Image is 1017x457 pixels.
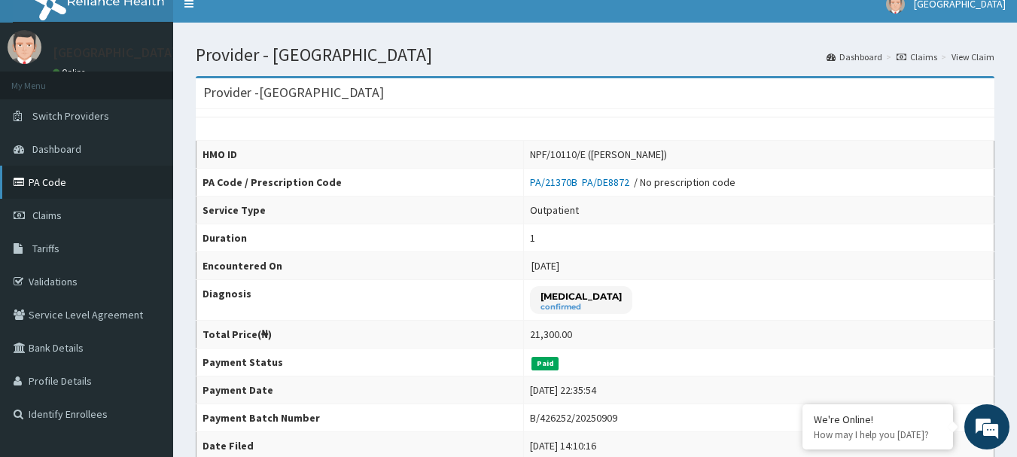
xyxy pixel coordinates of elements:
div: 1 [530,230,535,245]
a: PA/DE8872 [582,175,634,189]
span: Switch Providers [32,109,109,123]
th: Duration [196,224,524,252]
span: We're online! [87,134,208,286]
div: We're Online! [814,413,942,426]
div: [DATE] 14:10:16 [530,438,596,453]
div: / No prescription code [530,175,735,190]
img: User Image [8,30,41,64]
p: [GEOGRAPHIC_DATA] [53,46,177,59]
a: View Claim [952,50,994,63]
small: confirmed [540,303,622,311]
h3: Provider - [GEOGRAPHIC_DATA] [203,86,384,99]
div: [DATE] 22:35:54 [530,382,596,398]
a: PA/21370B [530,175,582,189]
div: Minimize live chat window [247,8,283,44]
th: Payment Batch Number [196,404,524,432]
span: Paid [531,357,559,370]
span: Tariffs [32,242,59,255]
span: Claims [32,209,62,222]
div: B/426252/20250909 [530,410,617,425]
a: Online [53,67,89,78]
div: 21,300.00 [530,327,572,342]
img: d_794563401_company_1708531726252_794563401 [28,75,61,113]
th: Diagnosis [196,280,524,321]
p: How may I help you today? [814,428,942,441]
th: Encountered On [196,252,524,280]
th: Payment Status [196,349,524,376]
th: Payment Date [196,376,524,404]
th: HMO ID [196,141,524,169]
span: [DATE] [531,259,559,273]
p: [MEDICAL_DATA] [540,290,622,303]
a: Dashboard [827,50,882,63]
textarea: Type your message and hit 'Enter' [8,300,287,353]
a: Claims [897,50,937,63]
th: Total Price(₦) [196,321,524,349]
span: Dashboard [32,142,81,156]
div: Outpatient [530,203,579,218]
div: NPF/10110/E ([PERSON_NAME]) [530,147,667,162]
th: Service Type [196,197,524,224]
div: Chat with us now [78,84,253,104]
th: PA Code / Prescription Code [196,169,524,197]
h1: Provider - [GEOGRAPHIC_DATA] [196,45,994,65]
